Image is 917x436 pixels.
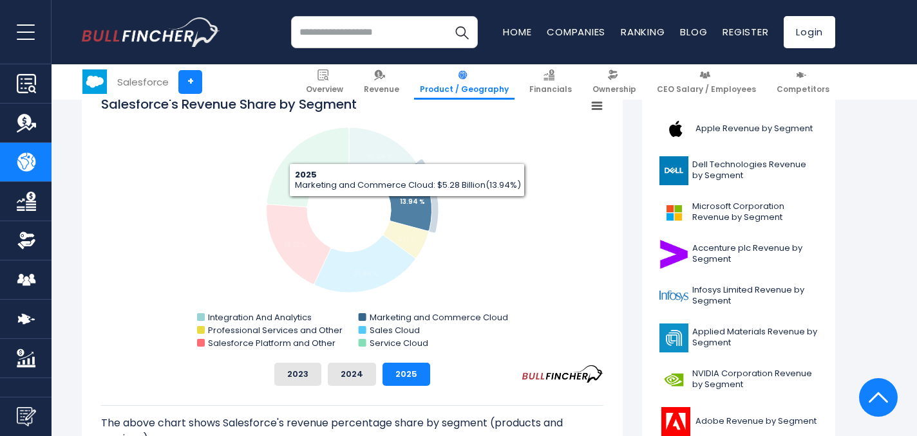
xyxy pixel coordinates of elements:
a: + [178,70,202,94]
button: 2024 [328,363,376,386]
a: Go to homepage [82,17,220,47]
span: Accenture plc Revenue by Segment [692,243,818,265]
button: 2023 [274,363,321,386]
span: Revenue [364,84,399,95]
p: Related [652,90,826,101]
span: Financials [529,84,572,95]
tspan: 13.94 % [400,197,425,206]
button: 2025 [383,363,430,386]
img: ADBE logo [659,407,692,436]
a: NVIDIA Corporation Revenue by Segment [652,362,826,397]
a: Product / Geography [414,64,515,100]
span: NVIDIA Corporation Revenue by Segment [692,368,818,390]
img: NVDA logo [659,365,688,394]
a: CEO Salary / Employees [651,64,762,100]
a: Dell Technologies Revenue by Segment [652,153,826,188]
span: Overview [306,84,343,95]
svg: Salesforce's Revenue Share by Segment [101,95,603,352]
a: Register [723,25,768,39]
span: Dell Technologies Revenue by Segment [692,159,818,181]
a: Applied Materials Revenue by Segment [652,320,826,356]
button: Search [446,16,478,48]
text: Marketing and Commerce Cloud [370,311,508,323]
a: Blog [680,25,707,39]
a: Home [503,25,531,39]
a: Infosys Limited Revenue by Segment [652,278,826,314]
span: CEO Salary / Employees [657,84,756,95]
a: Overview [300,64,349,100]
text: Salesforce Platform and Other [208,337,336,349]
img: CRM logo [82,69,107,94]
a: Financials [524,64,578,100]
text: Integration And Analytics [208,311,312,323]
tspan: 15.24 % [367,152,393,161]
a: Ranking [621,25,665,39]
a: Revenue [358,64,405,100]
tspan: 23.89 % [294,161,320,171]
img: MSFT logo [659,198,688,227]
a: Ownership [587,64,642,100]
a: Login [784,16,835,48]
span: Ownership [592,84,636,95]
text: Service Cloud [370,337,428,349]
img: AAPL logo [659,114,692,143]
img: DELL logo [659,156,688,185]
a: Accenture plc Revenue by Segment [652,237,826,272]
text: Professional Services and Other [208,324,343,336]
div: Salesforce [117,75,169,89]
tspan: 19.12 % [284,240,307,250]
a: Companies [547,25,605,39]
span: Apple Revenue by Segment [695,123,813,134]
text: Sales Cloud [370,324,420,336]
span: Applied Materials Revenue by Segment [692,327,818,349]
tspan: 21.96 % [354,269,379,278]
span: Microsoft Corporation Revenue by Segment [692,201,818,223]
a: Apple Revenue by Segment [652,111,826,147]
span: Competitors [777,84,829,95]
tspan: Salesforce's Revenue Share by Segment [101,95,357,113]
img: INFY logo [659,282,688,311]
span: Infosys Limited Revenue by Segment [692,285,818,307]
a: Microsoft Corporation Revenue by Segment [652,195,826,230]
img: bullfincher logo [82,17,220,47]
span: Adobe Revenue by Segment [695,416,817,427]
tspan: 5.85 % [398,236,415,243]
span: Product / Geography [420,84,509,95]
img: AMAT logo [659,323,688,352]
img: ACN logo [659,240,688,269]
img: Ownership [17,231,36,250]
a: Competitors [771,64,835,100]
